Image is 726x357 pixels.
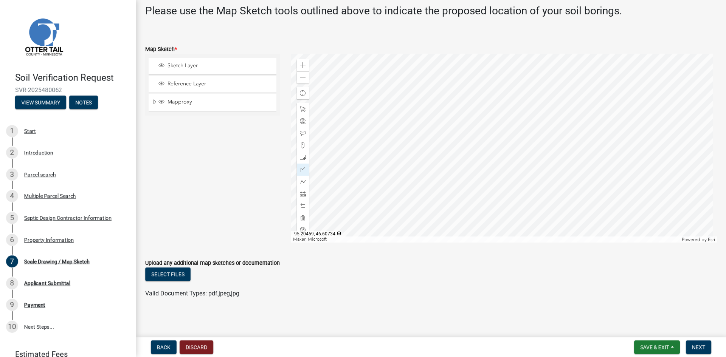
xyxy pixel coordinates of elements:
[157,80,274,88] div: Reference Layer
[24,172,56,177] div: Parcel search
[24,150,53,155] div: Introduction
[6,255,18,267] div: 7
[640,344,669,350] span: Save & Exit
[6,190,18,202] div: 4
[145,261,280,266] label: Upload any additional map sketches or documentation
[145,267,191,281] button: Select files
[686,340,711,354] button: Next
[6,234,18,246] div: 6
[15,73,130,83] h4: Soil Verification Request
[166,80,274,87] span: Reference Layer
[149,58,276,75] li: Sketch Layer
[157,99,274,106] div: Mapproxy
[145,5,717,17] h3: Please use the Map Sketch tools outlined above to indicate the proposed location of your soil bor...
[166,99,274,105] span: Mapproxy
[145,47,177,52] label: Map Sketch
[291,236,680,243] div: Maxar, Microsoft
[69,96,98,109] button: Notes
[149,76,276,93] li: Reference Layer
[152,99,157,107] span: Expand
[6,147,18,159] div: 2
[6,299,18,311] div: 9
[15,87,121,94] span: SVR-2025480062
[151,340,177,354] button: Back
[24,215,112,221] div: Septic Design Contractor Information
[297,59,309,71] div: Zoom in
[166,62,274,69] span: Sketch Layer
[15,100,66,106] wm-modal-confirm: Summary
[634,340,680,354] button: Save & Exit
[24,259,90,264] div: Scale Drawing / Map Sketch
[24,193,76,199] div: Multiple Parcel Search
[69,100,98,106] wm-modal-confirm: Notes
[6,212,18,224] div: 5
[708,237,715,242] a: Esri
[148,56,277,114] ul: Layer List
[180,340,213,354] button: Discard
[157,62,274,70] div: Sketch Layer
[157,344,171,350] span: Back
[149,94,276,111] li: Mapproxy
[24,281,70,286] div: Applicant Submittal
[6,168,18,181] div: 3
[680,236,717,243] div: Powered by
[24,237,74,243] div: Property Information
[24,128,36,134] div: Start
[145,290,239,297] span: Valid Document Types: pdf,jpeg,jpg
[6,277,18,289] div: 8
[297,71,309,83] div: Zoom out
[15,8,72,65] img: Otter Tail County, Minnesota
[15,96,66,109] button: View Summary
[297,87,309,99] div: Find my location
[6,321,18,333] div: 10
[692,344,705,350] span: Next
[6,125,18,137] div: 1
[24,302,45,308] div: Payment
